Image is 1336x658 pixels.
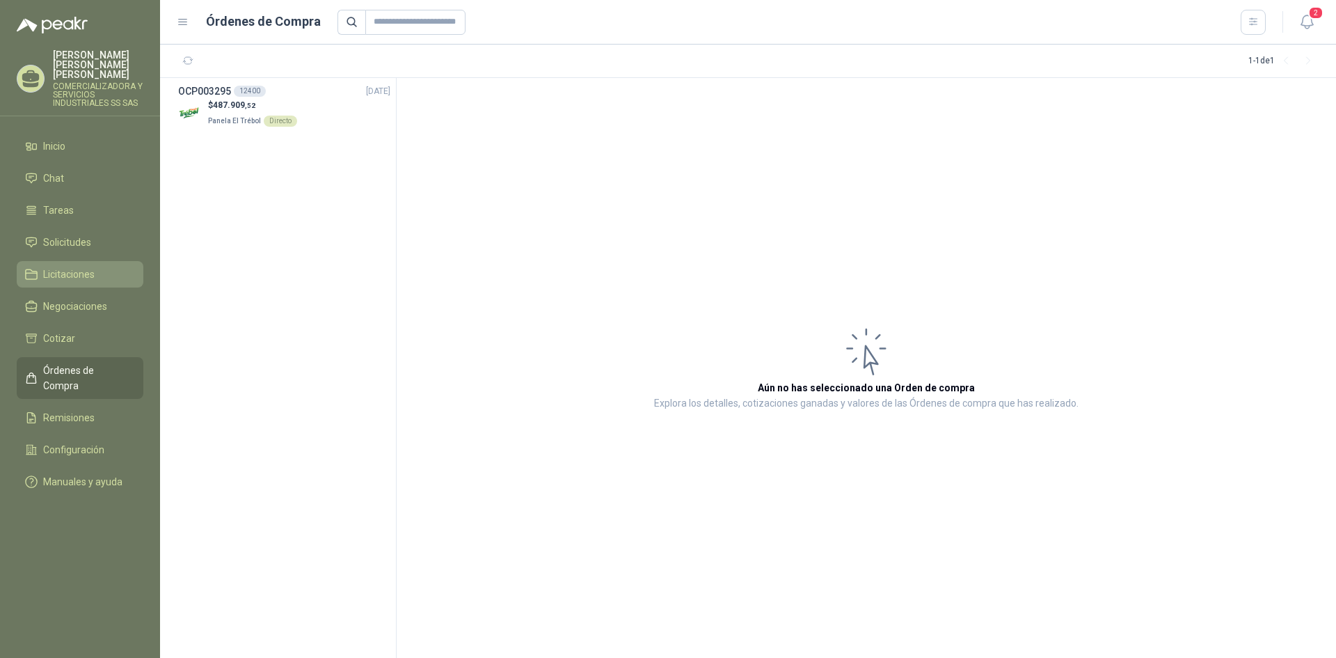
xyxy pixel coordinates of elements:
a: Inicio [17,133,143,159]
a: Chat [17,165,143,191]
span: 2 [1308,6,1323,19]
span: Tareas [43,203,74,218]
img: Company Logo [178,101,202,125]
span: Panela El Trébol [208,117,261,125]
span: Inicio [43,139,65,154]
a: Negociaciones [17,293,143,320]
span: Negociaciones [43,299,107,314]
span: Órdenes de Compra [43,363,130,393]
p: $ [208,99,297,112]
span: Licitaciones [43,267,95,282]
span: [DATE] [366,85,390,98]
span: Configuración [43,442,104,457]
a: Cotizar [17,325,143,352]
span: ,52 [245,102,255,109]
h3: OCP003295 [178,84,231,99]
a: Licitaciones [17,261,143,288]
a: Tareas [17,197,143,224]
h1: Órdenes de Compra [206,12,321,31]
a: Manuales y ayuda [17,469,143,495]
a: Configuración [17,437,143,463]
a: Remisiones [17,405,143,431]
a: Solicitudes [17,229,143,256]
div: 1 - 1 de 1 [1248,50,1319,72]
p: COMERCIALIZADORA Y SERVICIOS INDUSTRIALES SS SAS [53,82,143,107]
span: Solicitudes [43,235,91,250]
button: 2 [1294,10,1319,35]
span: Chat [43,171,64,186]
img: Logo peakr [17,17,88,33]
a: OCP00329512400[DATE] Company Logo$487.909,52Panela El TrébolDirecto [178,84,390,127]
span: 487.909 [213,100,255,110]
a: Órdenes de Compra [17,357,143,399]
p: [PERSON_NAME] [PERSON_NAME] [PERSON_NAME] [53,50,143,79]
div: 12400 [234,86,266,97]
span: Remisiones [43,410,95,425]
h3: Aún no has seleccionado una Orden de compra [758,380,975,395]
div: Directo [264,116,297,127]
span: Manuales y ayuda [43,474,122,489]
span: Cotizar [43,331,75,346]
p: Explora los detalles, cotizaciones ganadas y valores de las Órdenes de compra que has realizado. [654,395,1079,412]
